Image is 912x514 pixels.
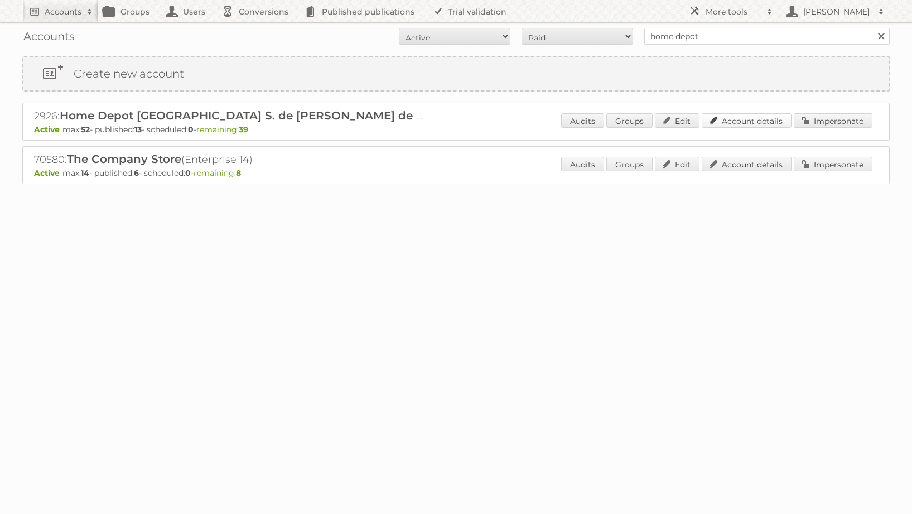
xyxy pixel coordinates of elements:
[702,113,792,128] a: Account details
[34,168,62,178] span: Active
[236,168,241,178] strong: 8
[81,168,89,178] strong: 14
[34,124,878,134] p: max: - published: - scheduled: -
[655,113,699,128] a: Edit
[561,113,604,128] a: Audits
[794,113,872,128] a: Impersonate
[706,6,761,17] h2: More tools
[34,168,878,178] p: max: - published: - scheduled: -
[34,124,62,134] span: Active
[196,124,248,134] span: remaining:
[67,152,181,166] span: The Company Store
[655,157,699,171] a: Edit
[134,168,139,178] strong: 6
[60,109,437,122] span: Home Depot [GEOGRAPHIC_DATA] S. de [PERSON_NAME] de C.V.
[606,113,653,128] a: Groups
[23,57,889,90] a: Create new account
[194,168,241,178] span: remaining:
[794,157,872,171] a: Impersonate
[134,124,142,134] strong: 13
[800,6,873,17] h2: [PERSON_NAME]
[702,157,792,171] a: Account details
[34,109,424,123] h2: 2926: (Enterprise 52)
[45,6,81,17] h2: Accounts
[34,152,424,167] h2: 70580: (Enterprise 14)
[606,157,653,171] a: Groups
[188,124,194,134] strong: 0
[185,168,191,178] strong: 0
[239,124,248,134] strong: 39
[81,124,90,134] strong: 52
[561,157,604,171] a: Audits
